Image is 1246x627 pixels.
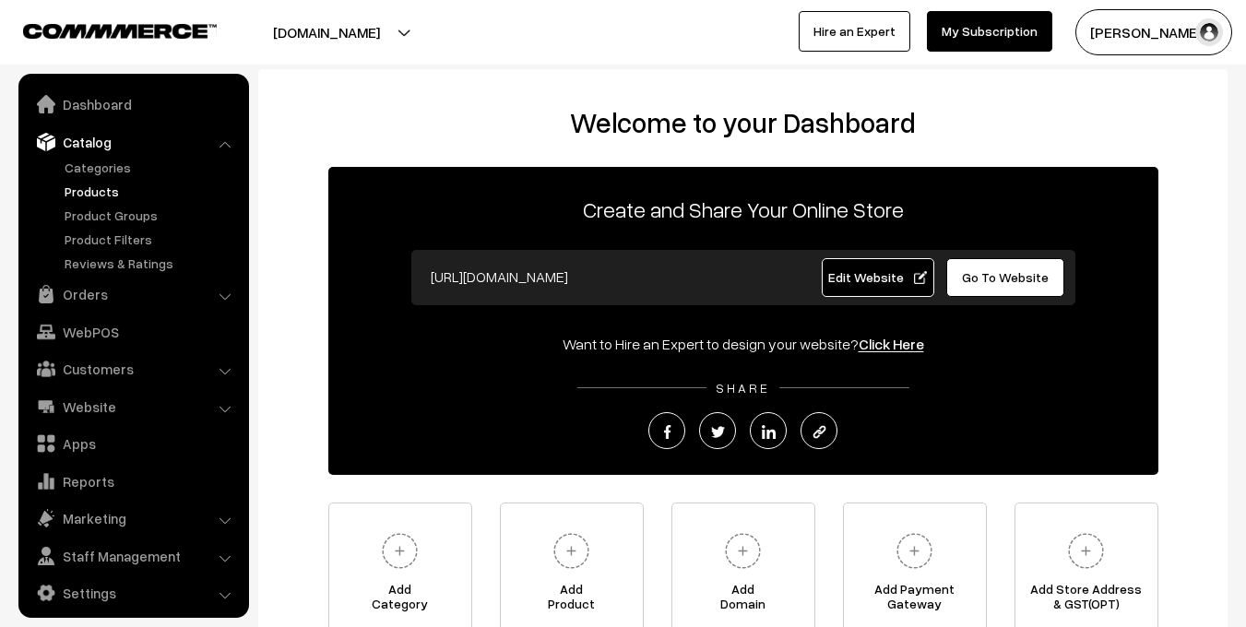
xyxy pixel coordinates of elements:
[1015,582,1157,619] span: Add Store Address & GST(OPT)
[208,9,445,55] button: [DOMAIN_NAME]
[23,315,243,349] a: WebPOS
[23,465,243,498] a: Reports
[1061,526,1111,576] img: plus.svg
[1195,18,1223,46] img: user
[706,380,779,396] span: SHARE
[374,526,425,576] img: plus.svg
[329,582,471,619] span: Add Category
[501,582,643,619] span: Add Product
[672,582,814,619] span: Add Domain
[844,582,986,619] span: Add Payment Gateway
[799,11,910,52] a: Hire an Expert
[23,502,243,535] a: Marketing
[277,106,1209,139] h2: Welcome to your Dashboard
[546,526,597,576] img: plus.svg
[828,269,927,285] span: Edit Website
[60,230,243,249] a: Product Filters
[1075,9,1232,55] button: [PERSON_NAME]
[23,24,217,38] img: COMMMERCE
[23,427,243,460] a: Apps
[23,125,243,159] a: Catalog
[822,258,934,297] a: Edit Website
[23,352,243,385] a: Customers
[718,526,768,576] img: plus.svg
[60,206,243,225] a: Product Groups
[859,335,924,353] a: Click Here
[23,576,243,609] a: Settings
[927,11,1052,52] a: My Subscription
[328,333,1158,355] div: Want to Hire an Expert to design your website?
[60,254,243,273] a: Reviews & Ratings
[889,526,940,576] img: plus.svg
[23,18,184,41] a: COMMMERCE
[60,158,243,177] a: Categories
[23,539,243,573] a: Staff Management
[962,269,1049,285] span: Go To Website
[328,193,1158,226] p: Create and Share Your Online Store
[23,88,243,121] a: Dashboard
[946,258,1065,297] a: Go To Website
[60,182,243,201] a: Products
[23,390,243,423] a: Website
[23,278,243,311] a: Orders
